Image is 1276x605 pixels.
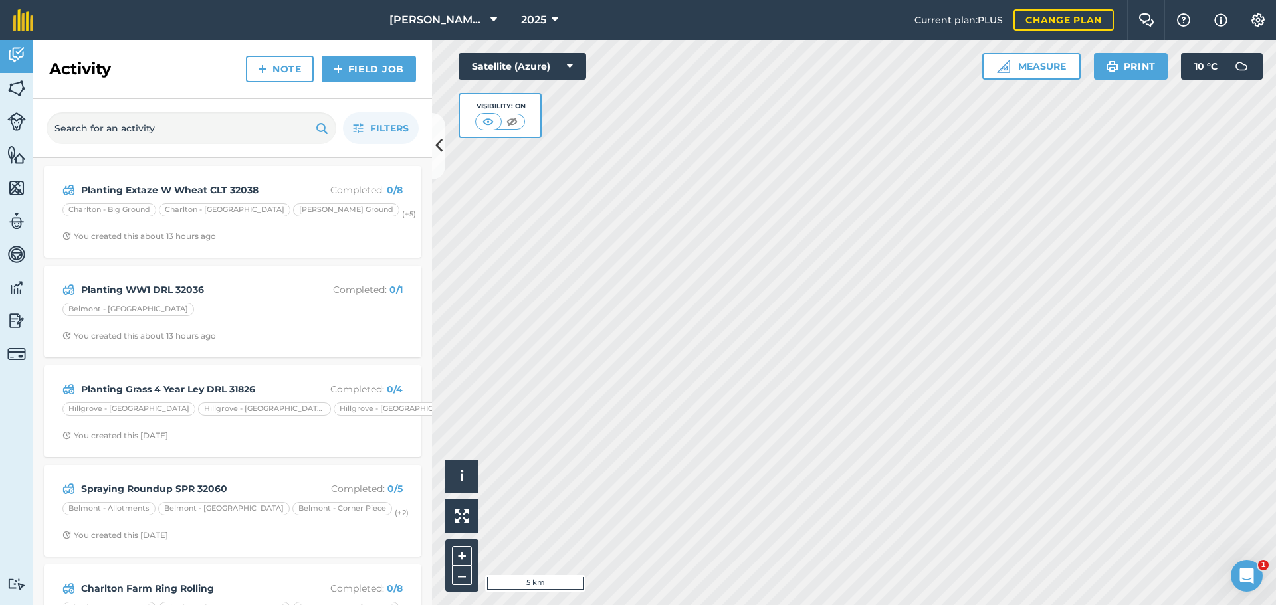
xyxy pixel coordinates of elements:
[322,56,416,82] a: Field Job
[159,203,290,216] div: Charlton - [GEOGRAPHIC_DATA]
[7,45,26,65] img: svg+xml;base64,PD94bWwgdmVyc2lvbj0iMS4wIiBlbmNvZGluZz0idXRmLTgiPz4KPCEtLSBHZW5lcmF0b3I6IEFkb2JlIE...
[334,61,343,77] img: svg+xml;base64,PHN2ZyB4bWxucz0iaHR0cDovL3d3dy53My5vcmcvMjAwMC9zdmciIHdpZHRoPSIxNCIgaGVpZ2h0PSIyNC...
[52,373,413,449] a: Planting Grass 4 Year Ley DRL 31826Completed: 0/4Hillgrove - [GEOGRAPHIC_DATA]Hillgrove - [GEOGRA...
[1176,13,1192,27] img: A question mark icon
[62,303,194,316] div: Belmont - [GEOGRAPHIC_DATA]
[62,580,75,596] img: svg+xml;base64,PD94bWwgdmVyc2lvbj0iMS4wIiBlbmNvZGluZz0idXRmLTgiPz4KPCEtLSBHZW5lcmF0b3I6IEFkb2JlIE...
[997,60,1010,73] img: Ruler icon
[389,12,485,28] span: [PERSON_NAME] Contracting
[7,278,26,298] img: svg+xml;base64,PD94bWwgdmVyc2lvbj0iMS4wIiBlbmNvZGluZz0idXRmLTgiPz4KPCEtLSBHZW5lcmF0b3I6IEFkb2JlIE...
[387,483,403,495] strong: 0 / 5
[81,481,292,496] strong: Spraying Roundup SPR 32060
[81,282,292,297] strong: Planting WW1 DRL 32036
[455,509,469,523] img: Four arrows, one pointing top left, one top right, one bottom right and the last bottom left
[52,473,413,549] a: Spraying Roundup SPR 32060Completed: 0/5Belmont - AllotmentsBelmont - [GEOGRAPHIC_DATA]Belmont - ...
[1138,13,1154,27] img: Two speech bubbles overlapping with the left bubble in the forefront
[258,61,267,77] img: svg+xml;base64,PHN2ZyB4bWxucz0iaHR0cDovL3d3dy53My5vcmcvMjAwMC9zdmciIHdpZHRoPSIxNCIgaGVpZ2h0PSIyNC...
[62,430,168,441] div: You created this [DATE]
[1258,560,1269,570] span: 1
[158,502,290,515] div: Belmont - [GEOGRAPHIC_DATA]
[52,174,413,250] a: Planting Extaze W Wheat CLT 32038Completed: 0/8Charlton - Big GroundCharlton - [GEOGRAPHIC_DATA][...
[402,209,416,218] small: (+ 5 )
[387,383,403,395] strong: 0 / 4
[7,311,26,331] img: svg+xml;base64,PD94bWwgdmVyc2lvbj0iMS4wIiBlbmNvZGluZz0idXRmLTgiPz4KPCEtLSBHZW5lcmF0b3I6IEFkb2JlIE...
[297,481,403,496] p: Completed :
[62,481,75,497] img: svg+xml;base64,PD94bWwgdmVyc2lvbj0iMS4wIiBlbmNvZGluZz0idXRmLTgiPz4KPCEtLSBHZW5lcmF0b3I6IEFkb2JlIE...
[13,9,33,31] img: fieldmargin Logo
[1231,560,1263,592] iframe: Intercom live chat
[62,331,71,340] img: Clock with arrow pointing clockwise
[246,56,314,82] a: Note
[297,282,403,297] p: Completed :
[62,502,156,515] div: Belmont - Allotments
[52,274,413,349] a: Planting WW1 DRL 32036Completed: 0/1Belmont - [GEOGRAPHIC_DATA]Clock with arrow pointing clockwis...
[1194,53,1218,80] span: 10 ° C
[62,203,156,216] div: Charlton - Big Ground
[334,402,467,416] div: Hillgrove - [GEOGRAPHIC_DATA]
[1013,9,1114,31] a: Change plan
[387,582,403,594] strong: 0 / 8
[198,402,331,416] div: Hillgrove - [GEOGRAPHIC_DATA] (6.2 Mow-able)
[62,431,71,440] img: Clock with arrow pointing clockwise
[1214,12,1227,28] img: svg+xml;base64,PHN2ZyB4bWxucz0iaHR0cDovL3d3dy53My5vcmcvMjAwMC9zdmciIHdpZHRoPSIxNyIgaGVpZ2h0PSIxNy...
[7,145,26,165] img: svg+xml;base64,PHN2ZyB4bWxucz0iaHR0cDovL3d3dy53My5vcmcvMjAwMC9zdmciIHdpZHRoPSI1NiIgaGVpZ2h0PSI2MC...
[459,53,586,80] button: Satellite (Azure)
[914,13,1003,27] span: Current plan : PLUS
[475,101,526,112] div: Visibility: On
[62,381,75,397] img: svg+xml;base64,PD94bWwgdmVyc2lvbj0iMS4wIiBlbmNvZGluZz0idXRmLTgiPz4KPCEtLSBHZW5lcmF0b3I6IEFkb2JlIE...
[297,183,403,197] p: Completed :
[7,211,26,231] img: svg+xml;base64,PD94bWwgdmVyc2lvbj0iMS4wIiBlbmNvZGluZz0idXRmLTgiPz4KPCEtLSBHZW5lcmF0b3I6IEFkb2JlIE...
[7,78,26,98] img: svg+xml;base64,PHN2ZyB4bWxucz0iaHR0cDovL3d3dy53My5vcmcvMjAwMC9zdmciIHdpZHRoPSI1NiIgaGVpZ2h0PSI2MC...
[62,402,195,416] div: Hillgrove - [GEOGRAPHIC_DATA]
[316,120,328,136] img: svg+xml;base64,PHN2ZyB4bWxucz0iaHR0cDovL3d3dy53My5vcmcvMjAwMC9zdmciIHdpZHRoPSIxOSIgaGVpZ2h0PSIyNC...
[81,581,292,596] strong: Charlton Farm Ring Rolling
[521,12,546,28] span: 2025
[297,382,403,396] p: Completed :
[297,581,403,596] p: Completed :
[62,530,168,541] div: You created this [DATE]
[62,282,75,298] img: svg+xml;base64,PD94bWwgdmVyc2lvbj0iMS4wIiBlbmNvZGluZz0idXRmLTgiPz4KPCEtLSBHZW5lcmF0b3I6IEFkb2JlIE...
[7,178,26,198] img: svg+xml;base64,PHN2ZyB4bWxucz0iaHR0cDovL3d3dy53My5vcmcvMjAwMC9zdmciIHdpZHRoPSI1NiIgaGVpZ2h0PSI2MC...
[62,331,216,341] div: You created this about 13 hours ago
[504,115,520,128] img: svg+xml;base64,PHN2ZyB4bWxucz0iaHR0cDovL3d3dy53My5vcmcvMjAwMC9zdmciIHdpZHRoPSI1MCIgaGVpZ2h0PSI0MC...
[62,231,216,242] div: You created this about 13 hours ago
[445,460,478,493] button: i
[81,382,292,396] strong: Planting Grass 4 Year Ley DRL 31826
[62,531,71,539] img: Clock with arrow pointing clockwise
[370,121,409,135] span: Filters
[1106,58,1118,74] img: svg+xml;base64,PHN2ZyB4bWxucz0iaHR0cDovL3d3dy53My5vcmcvMjAwMC9zdmciIHdpZHRoPSIxOSIgaGVpZ2h0PSIyNC...
[1250,13,1266,27] img: A cog icon
[62,182,75,198] img: svg+xml;base64,PD94bWwgdmVyc2lvbj0iMS4wIiBlbmNvZGluZz0idXRmLTgiPz4KPCEtLSBHZW5lcmF0b3I6IEFkb2JlIE...
[452,546,472,566] button: +
[7,244,26,264] img: svg+xml;base64,PD94bWwgdmVyc2lvbj0iMS4wIiBlbmNvZGluZz0idXRmLTgiPz4KPCEtLSBHZW5lcmF0b3I6IEFkb2JlIE...
[47,112,336,144] input: Search for an activity
[387,184,403,196] strong: 0 / 8
[460,468,464,484] span: i
[452,566,472,585] button: –
[7,345,26,363] img: svg+xml;base64,PD94bWwgdmVyc2lvbj0iMS4wIiBlbmNvZGluZz0idXRmLTgiPz4KPCEtLSBHZW5lcmF0b3I6IEFkb2JlIE...
[480,115,496,128] img: svg+xml;base64,PHN2ZyB4bWxucz0iaHR0cDovL3d3dy53My5vcmcvMjAwMC9zdmciIHdpZHRoPSI1MCIgaGVpZ2h0PSI0MC...
[1181,53,1263,80] button: 10 °C
[982,53,1081,80] button: Measure
[62,232,71,240] img: Clock with arrow pointing clockwise
[7,112,26,131] img: svg+xml;base64,PD94bWwgdmVyc2lvbj0iMS4wIiBlbmNvZGluZz0idXRmLTgiPz4KPCEtLSBHZW5lcmF0b3I6IEFkb2JlIE...
[293,203,399,216] div: [PERSON_NAME] Ground
[292,502,392,515] div: Belmont - Corner Piece
[389,284,403,296] strong: 0 / 1
[49,58,111,80] h2: Activity
[1094,53,1168,80] button: Print
[7,578,26,590] img: svg+xml;base64,PD94bWwgdmVyc2lvbj0iMS4wIiBlbmNvZGluZz0idXRmLTgiPz4KPCEtLSBHZW5lcmF0b3I6IEFkb2JlIE...
[343,112,419,144] button: Filters
[1228,53,1255,80] img: svg+xml;base64,PD94bWwgdmVyc2lvbj0iMS4wIiBlbmNvZGluZz0idXRmLTgiPz4KPCEtLSBHZW5lcmF0b3I6IEFkb2JlIE...
[395,508,409,517] small: (+ 2 )
[81,183,292,197] strong: Planting Extaze W Wheat CLT 32038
